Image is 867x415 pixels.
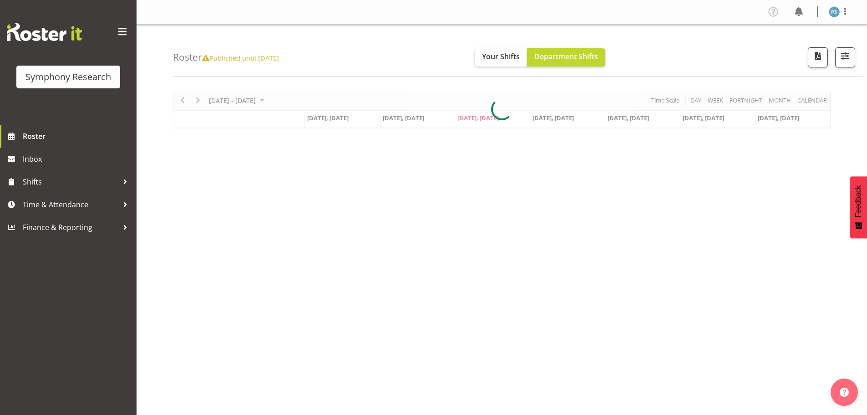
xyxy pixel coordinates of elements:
[23,220,118,234] span: Finance & Reporting
[840,388,849,397] img: help-xxl-2.png
[835,47,855,67] button: Filter Shifts
[23,198,118,211] span: Time & Attendance
[23,152,132,166] span: Inbox
[25,70,111,84] div: Symphony Research
[829,6,840,17] img: paul-s-stoneham1982.jpg
[475,48,527,67] button: Your Shifts
[854,185,862,217] span: Feedback
[23,129,132,143] span: Roster
[850,176,867,238] button: Feedback - Show survey
[23,175,118,189] span: Shifts
[173,52,279,62] h4: Roster
[534,51,598,61] span: Department Shifts
[7,23,82,41] img: Rosterit website logo
[808,47,828,67] button: Download a PDF of the roster according to the set date range.
[482,51,520,61] span: Your Shifts
[202,53,279,62] span: Published until [DATE]
[527,48,605,67] button: Department Shifts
